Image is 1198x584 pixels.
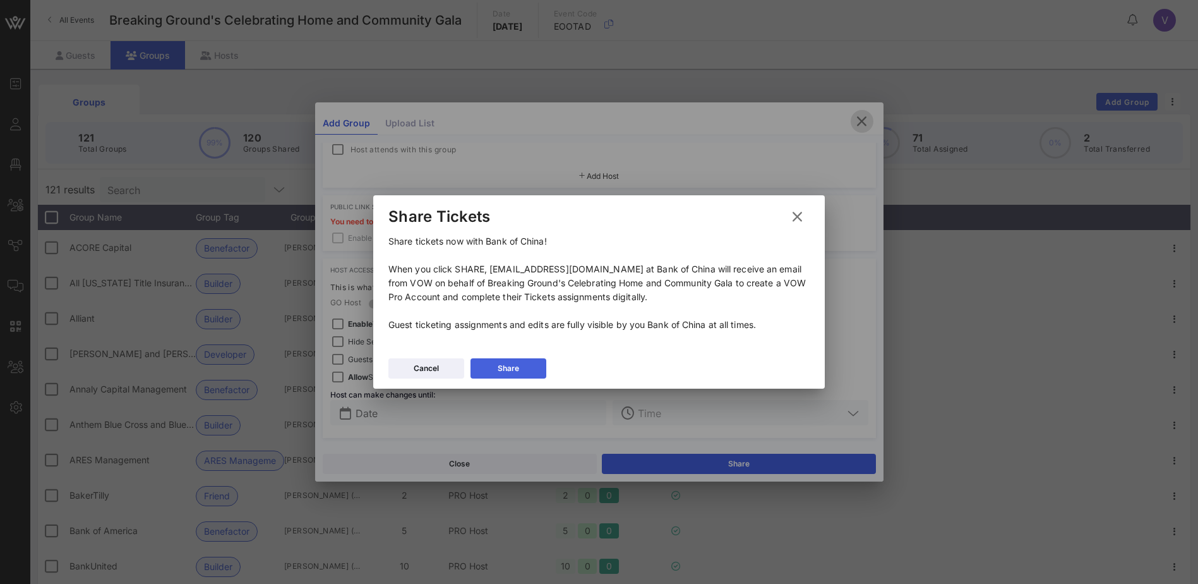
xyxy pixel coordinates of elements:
[414,362,439,375] div: Cancel
[498,362,519,375] div: Share
[388,358,464,379] button: Cancel
[470,358,546,379] button: Share
[388,207,490,226] div: Share Tickets
[388,234,810,332] p: Share tickets now with Bank of China! When you click SHARE, [EMAIL_ADDRESS][DOMAIN_NAME] at Bank ...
